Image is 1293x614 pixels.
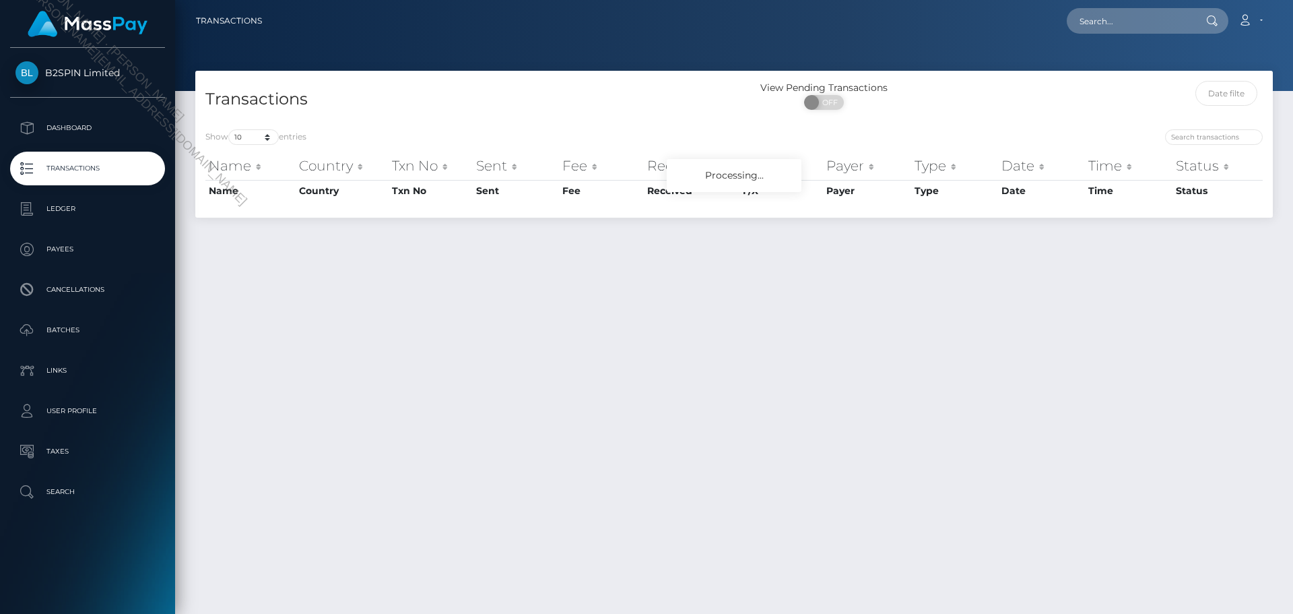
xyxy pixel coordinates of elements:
input: Search transactions [1165,129,1263,145]
th: Status [1172,180,1263,202]
select: Showentries [228,129,279,145]
a: Ledger [10,192,165,226]
a: Payees [10,233,165,266]
th: Name [205,180,296,202]
a: Cancellations [10,273,165,307]
p: Batches [15,320,160,340]
th: Name [205,152,296,179]
input: Date filter [1195,81,1258,106]
th: Time [1085,152,1172,179]
th: Status [1172,152,1263,179]
th: Type [911,180,998,202]
th: Date [998,152,1085,179]
h4: Transactions [205,88,724,111]
th: Time [1085,180,1172,202]
th: Country [296,152,389,179]
div: View Pending Transactions [734,81,914,95]
th: Received [644,152,739,179]
a: Batches [10,313,165,347]
p: Transactions [15,158,160,179]
input: Search... [1067,8,1193,34]
th: Country [296,180,389,202]
img: B2SPIN Limited [15,61,38,84]
p: Taxes [15,441,160,462]
span: OFF [811,95,845,110]
a: User Profile [10,394,165,428]
p: Dashboard [15,118,160,138]
label: Show entries [205,129,306,145]
a: Search [10,475,165,509]
th: Payer [823,152,911,179]
p: Payees [15,239,160,259]
div: Processing... [667,159,801,192]
th: Txn No [389,152,473,179]
th: Sent [473,180,559,202]
p: Cancellations [15,280,160,300]
th: Fee [559,152,644,179]
span: B2SPIN Limited [10,67,165,79]
a: Links [10,354,165,388]
th: Date [998,180,1085,202]
a: Transactions [10,152,165,185]
th: F/X [739,152,823,179]
a: Taxes [10,435,165,468]
p: User Profile [15,401,160,421]
p: Ledger [15,199,160,219]
th: Type [911,152,998,179]
th: Txn No [389,180,473,202]
img: MassPay Logo [28,11,147,37]
th: Payer [823,180,911,202]
th: Received [644,180,739,202]
a: Transactions [196,7,262,35]
p: Search [15,482,160,502]
a: Dashboard [10,111,165,145]
p: Links [15,361,160,381]
th: Fee [559,180,644,202]
th: Sent [473,152,559,179]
